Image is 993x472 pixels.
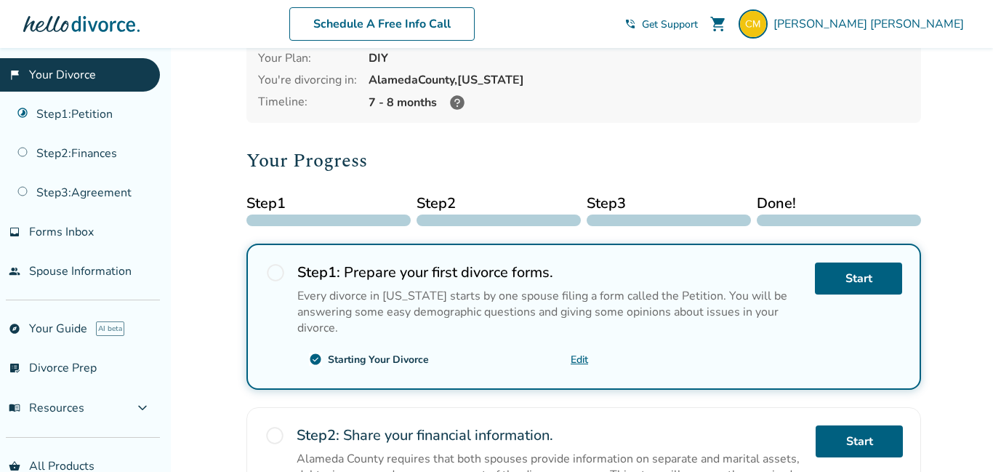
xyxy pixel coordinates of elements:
[328,353,429,367] div: Starting Your Divorce
[265,425,285,446] span: radio_button_unchecked
[709,15,727,33] span: shopping_cart
[757,193,921,215] span: Done!
[297,425,339,445] strong: Step 2 :
[134,399,151,417] span: expand_more
[9,400,84,416] span: Resources
[816,425,903,457] a: Start
[96,321,124,336] span: AI beta
[258,72,357,88] div: You're divorcing in:
[246,146,921,175] h2: Your Progress
[9,362,20,374] span: list_alt_check
[369,72,909,88] div: Alameda County, [US_STATE]
[369,94,909,111] div: 7 - 8 months
[624,17,698,31] a: phone_in_talkGet Support
[297,288,803,336] p: Every divorce in [US_STATE] starts by one spouse filing a form called the Petition. You will be a...
[587,193,751,215] span: Step 3
[297,425,804,445] h2: Share your financial information.
[642,17,698,31] span: Get Support
[29,224,94,240] span: Forms Inbox
[773,16,970,32] span: [PERSON_NAME] [PERSON_NAME]
[297,263,803,282] h2: Prepare your first divorce forms.
[739,9,768,39] img: cbmartindc@gmail.com
[9,265,20,277] span: people
[815,263,902,295] a: Start
[9,460,20,472] span: shopping_basket
[9,402,20,414] span: menu_book
[9,323,20,335] span: explore
[309,353,322,366] span: check_circle
[289,7,475,41] a: Schedule A Free Info Call
[265,263,286,283] span: radio_button_unchecked
[297,263,340,282] strong: Step 1 :
[246,193,411,215] span: Step 1
[258,50,357,66] div: Your Plan:
[920,402,993,472] iframe: Chat Widget
[624,18,636,30] span: phone_in_talk
[258,94,357,111] div: Timeline:
[9,226,20,238] span: inbox
[9,69,20,81] span: flag_2
[417,193,581,215] span: Step 2
[369,50,909,66] div: DIY
[571,353,588,367] a: Edit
